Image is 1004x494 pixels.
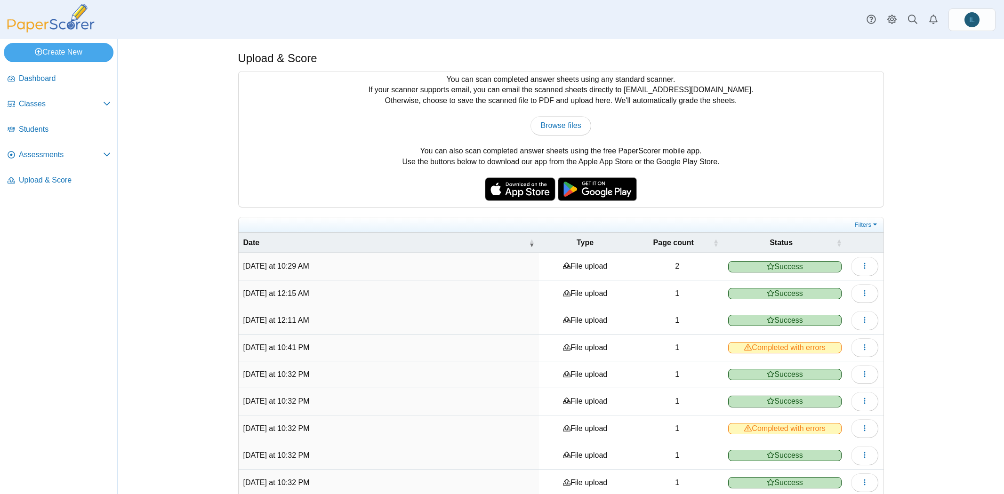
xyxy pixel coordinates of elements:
[4,26,98,34] a: PaperScorer
[243,289,309,297] time: Oct 14, 2025 at 12:15 AM
[728,450,842,461] span: Success
[530,116,591,135] a: Browse files
[836,238,842,247] span: Status : Activate to sort
[4,169,114,192] a: Upload & Score
[728,477,842,488] span: Success
[4,43,113,62] a: Create New
[539,361,631,388] td: File upload
[238,50,317,66] h1: Upload & Score
[19,99,103,109] span: Classes
[4,119,114,141] a: Students
[19,175,111,185] span: Upload & Score
[728,369,842,380] span: Success
[539,280,631,307] td: File upload
[728,238,835,248] span: Status
[728,288,842,299] span: Success
[539,335,631,361] td: File upload
[728,396,842,407] span: Success
[243,424,310,432] time: Oct 13, 2025 at 10:32 PM
[539,307,631,334] td: File upload
[948,8,996,31] a: Iara Lovizio
[539,253,631,280] td: File upload
[558,177,637,201] img: google-play-badge.png
[19,150,103,160] span: Assessments
[239,72,884,207] div: You can scan completed answer sheets using any standard scanner. If your scanner supports email, ...
[4,4,98,32] img: PaperScorer
[243,397,310,405] time: Oct 13, 2025 at 10:32 PM
[243,262,309,270] time: Oct 14, 2025 at 10:29 AM
[4,93,114,116] a: Classes
[852,220,881,230] a: Filters
[631,307,723,334] td: 1
[243,451,310,459] time: Oct 13, 2025 at 10:32 PM
[631,280,723,307] td: 1
[631,415,723,442] td: 1
[539,415,631,442] td: File upload
[485,177,555,201] img: apple-store-badge.svg
[636,238,711,248] span: Page count
[631,361,723,388] td: 1
[969,16,975,23] span: Iara Lovizio
[19,73,111,84] span: Dashboard
[19,124,111,135] span: Students
[243,370,310,378] time: Oct 13, 2025 at 10:32 PM
[4,144,114,167] a: Assessments
[540,121,581,129] span: Browse files
[631,442,723,469] td: 1
[728,423,842,434] span: Completed with errors
[4,68,114,90] a: Dashboard
[728,342,842,353] span: Completed with errors
[923,9,944,30] a: Alerts
[728,261,842,272] span: Success
[544,238,626,248] span: Type
[539,442,631,469] td: File upload
[964,12,980,27] span: Iara Lovizio
[243,316,309,324] time: Oct 14, 2025 at 12:11 AM
[243,238,527,248] span: Date
[243,478,310,486] time: Oct 13, 2025 at 10:32 PM
[728,315,842,326] span: Success
[243,343,310,351] time: Oct 13, 2025 at 10:41 PM
[713,238,719,247] span: Page count : Activate to sort
[631,253,723,280] td: 2
[539,388,631,415] td: File upload
[631,388,723,415] td: 1
[529,238,534,247] span: Date : Activate to remove sorting
[631,335,723,361] td: 1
